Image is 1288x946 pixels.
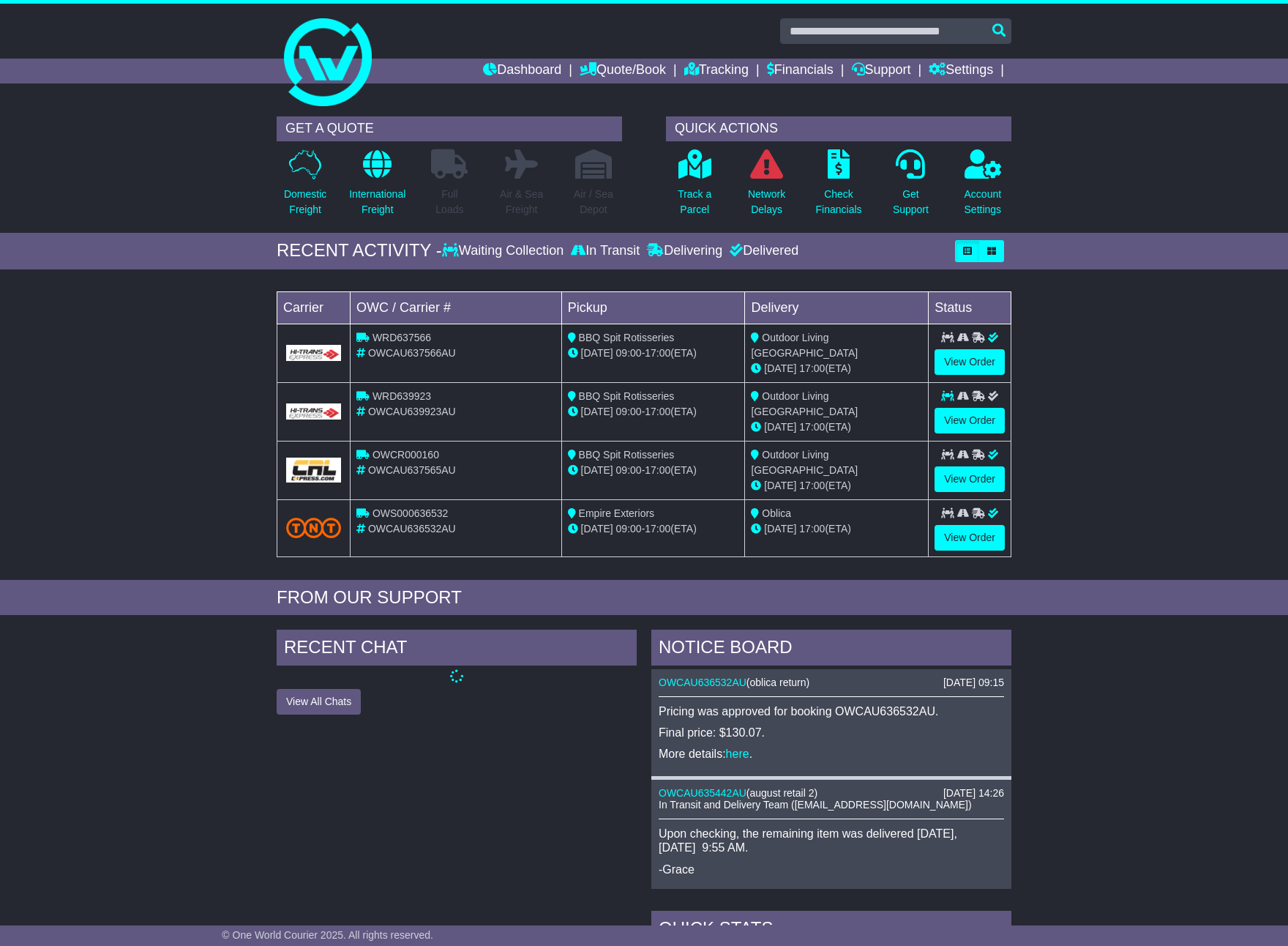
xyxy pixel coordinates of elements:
[751,478,922,494] div: (ETA)
[579,332,675,343] span: BBQ Spit Rotisseries
[964,149,1003,226] a: AccountSettings
[645,523,670,535] span: 17:00
[645,347,670,359] span: 17:00
[677,149,712,226] a: Track aParcel
[666,116,1011,141] div: QUICK ACTIONS
[659,747,1004,761] p: More details: .
[965,187,1002,217] p: Account Settings
[799,523,825,535] span: 17:00
[483,59,561,83] a: Dashboard
[368,347,456,359] span: OWCAU637566AU
[799,362,825,374] span: 17:00
[767,59,834,83] a: Financials
[277,116,622,141] div: GET A QUOTE
[616,406,642,417] span: 09:00
[684,59,749,83] a: Tracking
[726,243,798,259] div: Delivered
[372,449,439,461] span: OWCR000160
[929,59,993,83] a: Settings
[567,243,643,259] div: In Transit
[284,187,326,217] p: Domestic Freight
[616,464,642,476] span: 09:00
[579,507,654,519] span: Empire Exteriors
[277,291,351,324] td: Carrier
[286,403,341,420] img: GetCarrierServiceLogo
[500,187,543,217] p: Air & Sea Freight
[745,291,929,324] td: Delivery
[726,748,749,760] a: here
[283,149,327,226] a: DomesticFreight
[659,677,746,688] a: OWCAU636532AU
[286,458,341,483] img: GetCarrierServiceLogo
[372,507,449,519] span: OWS000636532
[935,349,1005,375] a: View Order
[431,187,468,217] p: Full Loads
[751,521,922,537] div: (ETA)
[277,689,361,715] button: View All Chats
[751,420,922,435] div: (ETA)
[580,59,666,83] a: Quote/Book
[815,149,863,226] a: CheckFinancials
[368,406,456,417] span: OWCAU639923AU
[351,291,562,324] td: OWC / Carrier #
[645,406,670,417] span: 17:00
[929,291,1011,324] td: Status
[568,404,739,420] div: - (ETA)
[762,507,791,519] span: Oblica
[751,449,858,476] span: Outdoor Living [GEOGRAPHIC_DATA]
[581,523,613,535] span: [DATE]
[935,525,1005,551] a: View Order
[659,863,1004,876] p: -Grace
[852,59,911,83] a: Support
[659,677,1004,689] div: ( )
[368,523,456,535] span: OWCAU636532AU
[659,787,1004,800] div: ( )
[277,630,637,669] div: RECENT CHAT
[799,480,825,491] span: 17:00
[678,187,711,217] p: Track a Parcel
[581,406,613,417] span: [DATE]
[651,630,1011,669] div: NOTICE BOARD
[751,332,858,359] span: Outdoor Living [GEOGRAPHIC_DATA]
[643,243,726,259] div: Delivering
[659,726,1004,740] p: Final price: $130.07.
[568,346,739,361] div: - (ETA)
[222,929,433,941] span: © One World Courier 2025. All rights reserved.
[816,187,862,217] p: Check Financials
[372,332,431,343] span: WRD637566
[286,345,341,361] img: GetCarrierServiceLogo
[750,787,815,799] span: august retail 2
[368,464,456,476] span: OWCAU637565AU
[579,390,675,402] span: BBQ Spit Rotisseries
[659,799,972,811] span: In Transit and Delivery Team ([EMAIL_ADDRESS][DOMAIN_NAME])
[348,149,406,226] a: InternationalFreight
[764,421,796,433] span: [DATE]
[574,187,613,217] p: Air / Sea Depot
[892,149,929,226] a: GetSupport
[286,518,341,537] img: TNT_Domestic.png
[561,291,745,324] td: Pickup
[748,187,785,217] p: Network Delays
[799,421,825,433] span: 17:00
[568,463,739,478] div: - (ETA)
[581,347,613,359] span: [DATE]
[645,464,670,476] span: 17:00
[747,149,786,226] a: NetworkDelays
[349,187,405,217] p: International Freight
[442,243,567,259] div: Waiting Collection
[935,466,1005,492] a: View Order
[943,787,1004,800] div: [DATE] 14:26
[750,677,806,688] span: oblica return
[893,187,929,217] p: Get Support
[764,523,796,535] span: [DATE]
[616,347,642,359] span: 09:00
[764,362,796,374] span: [DATE]
[751,361,922,376] div: (ETA)
[751,390,858,417] span: Outdoor Living [GEOGRAPHIC_DATA]
[579,449,675,461] span: BBQ Spit Rotisseries
[581,464,613,476] span: [DATE]
[659,827,1004,854] p: Upon checking, the remaining item was delivered [DATE], [DATE] 9:55 AM.
[277,587,1011,608] div: FROM OUR SUPPORT
[568,521,739,537] div: - (ETA)
[943,677,1004,689] div: [DATE] 09:15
